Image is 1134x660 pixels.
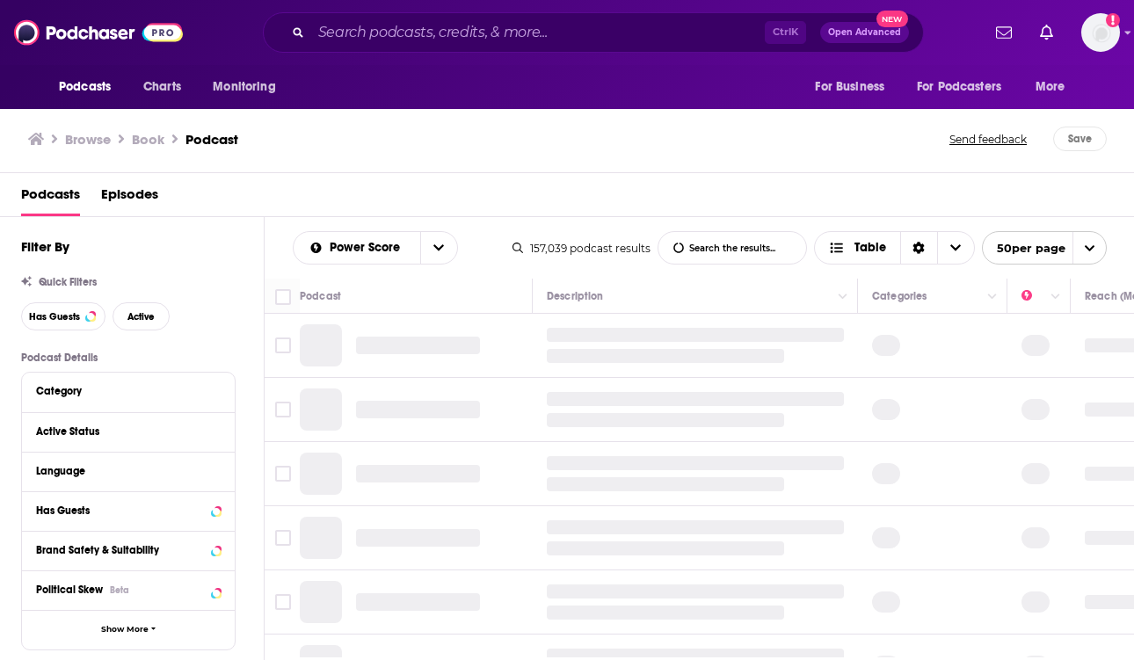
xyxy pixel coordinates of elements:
button: open menu [294,242,420,254]
h2: Choose List sort [293,231,458,265]
p: Podcast Details [21,352,236,364]
span: Podcasts [59,75,111,99]
button: Has Guests [36,499,221,521]
button: open menu [47,70,134,104]
span: Show More [101,625,149,635]
span: 50 per page [983,235,1065,262]
span: New [876,11,908,27]
span: Power Score [330,242,406,254]
div: Active Status [36,425,209,438]
span: Quick Filters [39,276,97,288]
button: Political SkewBeta [36,578,221,600]
span: Toggle select row [275,594,291,610]
button: Column Actions [832,286,854,308]
button: Column Actions [1045,286,1066,308]
div: Language [36,465,209,477]
svg: Add a profile image [1106,13,1120,27]
button: Language [36,460,221,482]
span: For Podcasters [917,75,1001,99]
span: Toggle select row [275,402,291,417]
span: Toggle select row [275,466,291,482]
button: open menu [1023,70,1087,104]
h2: Filter By [21,238,69,255]
span: Charts [143,75,181,99]
a: Podcasts [21,180,80,216]
div: Sort Direction [900,232,937,264]
span: Toggle select row [275,530,291,546]
div: 157,039 podcast results [512,242,651,255]
a: Show notifications dropdown [1033,18,1060,47]
button: Active Status [36,420,221,442]
button: Show More [22,610,235,649]
div: Category [36,385,209,397]
a: Episodes [101,180,158,216]
div: Search podcasts, credits, & more... [263,12,924,53]
a: Charts [132,70,192,104]
button: Send feedback [944,127,1032,151]
button: Save [1053,127,1107,151]
button: Active [113,302,170,330]
button: Show profile menu [1081,13,1120,52]
span: Ctrl K [765,21,806,44]
span: Active [127,312,155,322]
button: Column Actions [982,286,1003,308]
div: Description [547,286,603,307]
div: Brand Safety & Suitability [36,544,206,556]
div: Beta [110,584,129,596]
span: Open Advanced [828,28,901,37]
h3: Podcast [185,131,238,148]
input: Search podcasts, credits, & more... [311,18,765,47]
button: open menu [905,70,1027,104]
div: Categories [872,286,927,307]
span: Logged in as eringalloway [1081,13,1120,52]
img: User Profile [1081,13,1120,52]
img: Podchaser - Follow, Share and Rate Podcasts [14,16,183,49]
span: Monitoring [213,75,275,99]
button: Has Guests [21,302,105,330]
button: Open AdvancedNew [820,22,909,43]
button: Choose View [814,231,975,265]
span: Has Guests [29,312,80,322]
div: Has Guests [36,504,206,517]
button: open menu [420,232,457,264]
span: More [1036,75,1065,99]
button: open menu [982,231,1107,265]
button: Category [36,380,221,402]
a: Show notifications dropdown [989,18,1019,47]
span: Political Skew [36,584,103,596]
button: Brand Safety & Suitability [36,539,221,561]
span: Table [854,242,886,254]
button: open menu [803,70,906,104]
div: Power Score [1021,286,1046,307]
h1: Book [132,131,164,148]
button: open menu [200,70,298,104]
span: Toggle select row [275,337,291,353]
span: For Business [815,75,884,99]
a: Browse [65,131,111,148]
div: Podcast [300,286,341,307]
